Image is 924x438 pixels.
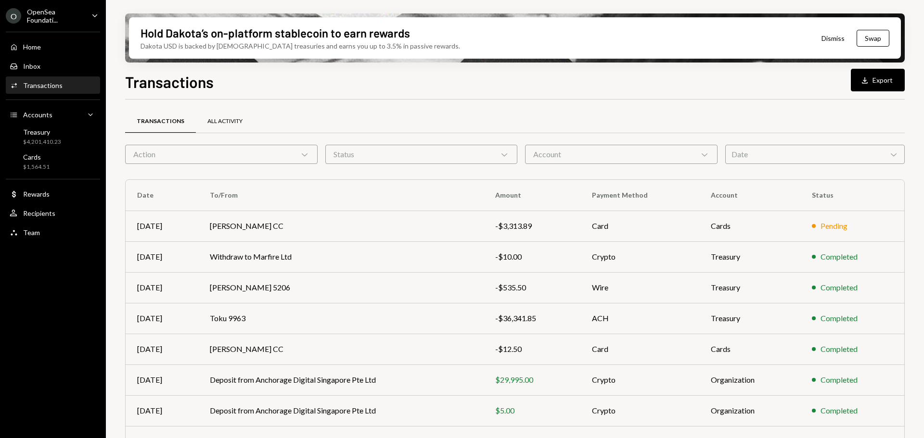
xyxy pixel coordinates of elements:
button: Swap [857,30,889,47]
a: Treasury$4,201,410.23 [6,125,100,148]
td: Card [580,334,700,364]
td: Wire [580,272,700,303]
div: -$12.50 [495,343,569,355]
a: Rewards [6,185,100,202]
td: [PERSON_NAME] CC [198,211,484,241]
div: All Activity [207,117,243,125]
div: Home [23,43,41,51]
div: [DATE] [137,405,187,416]
td: Crypto [580,395,700,426]
div: [DATE] [137,282,187,293]
td: [PERSON_NAME] CC [198,334,484,364]
td: Organization [699,395,800,426]
div: -$535.50 [495,282,569,293]
div: Treasury [23,128,61,136]
div: [DATE] [137,374,187,386]
a: Team [6,224,100,241]
a: Inbox [6,57,100,75]
div: [DATE] [137,343,187,355]
div: Completed [821,282,858,293]
div: -$10.00 [495,251,569,263]
a: Transactions [6,76,100,94]
div: $29,995.00 [495,374,569,386]
a: Transactions [125,109,196,134]
div: $5.00 [495,405,569,416]
th: To/From [198,180,484,211]
a: Recipients [6,204,100,222]
td: Treasury [699,272,800,303]
div: Completed [821,251,858,263]
a: Cards$1,564.51 [6,150,100,173]
td: Withdraw to Marfire Ltd [198,241,484,272]
div: Completed [821,374,858,386]
a: Accounts [6,106,100,123]
div: Dakota USD is backed by [DEMOGRAPHIC_DATA] treasuries and earns you up to 3.5% in passive rewards. [141,41,460,51]
div: -$36,341.85 [495,313,569,324]
th: Amount [484,180,580,211]
div: Transactions [23,81,63,89]
div: Cards [23,153,50,161]
th: Date [126,180,198,211]
td: Crypto [580,364,700,395]
td: Deposit from Anchorage Digital Singapore Pte Ltd [198,364,484,395]
div: [DATE] [137,313,187,324]
a: All Activity [196,109,254,134]
div: Account [525,145,718,164]
td: ACH [580,303,700,334]
td: Treasury [699,241,800,272]
div: Completed [821,343,858,355]
button: Dismiss [809,27,857,50]
div: Date [725,145,905,164]
th: Account [699,180,800,211]
th: Payment Method [580,180,700,211]
td: Cards [699,334,800,364]
div: Completed [821,313,858,324]
td: Organization [699,364,800,395]
div: $1,564.51 [23,163,50,171]
div: $4,201,410.23 [23,138,61,146]
div: O [6,8,21,24]
div: Transactions [137,117,184,125]
div: Status [325,145,518,164]
div: Team [23,228,40,237]
td: Treasury [699,303,800,334]
a: Home [6,38,100,55]
td: [PERSON_NAME] 5206 [198,272,484,303]
div: Pending [821,220,847,232]
div: Inbox [23,62,40,70]
td: Cards [699,211,800,241]
div: Completed [821,405,858,416]
td: Card [580,211,700,241]
td: Deposit from Anchorage Digital Singapore Pte Ltd [198,395,484,426]
th: Status [800,180,904,211]
div: [DATE] [137,220,187,232]
div: OpenSea Foundati... [27,8,84,24]
div: Rewards [23,190,50,198]
div: -$3,313.89 [495,220,569,232]
h1: Transactions [125,72,214,91]
td: Crypto [580,241,700,272]
button: Export [851,69,905,91]
div: [DATE] [137,251,187,263]
div: Action [125,145,318,164]
div: Recipients [23,209,55,217]
div: Accounts [23,111,52,119]
td: Toku 9963 [198,303,484,334]
div: Hold Dakota’s on-platform stablecoin to earn rewards [141,25,410,41]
